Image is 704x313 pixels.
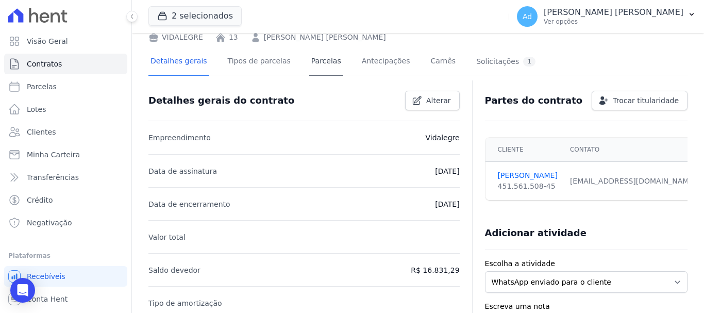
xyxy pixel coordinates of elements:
[485,138,564,162] th: Cliente
[485,301,688,312] label: Escreva uma nota
[544,7,683,18] p: [PERSON_NAME] [PERSON_NAME]
[564,138,702,162] th: Contato
[476,57,535,67] div: Solicitações
[523,57,535,67] div: 1
[4,167,127,188] a: Transferências
[148,231,186,243] p: Valor total
[8,250,123,262] div: Plataformas
[148,297,222,309] p: Tipo de amortização
[4,190,127,210] a: Crédito
[27,59,62,69] span: Contratos
[148,165,217,177] p: Data de assinatura
[509,2,704,31] button: Ad [PERSON_NAME] [PERSON_NAME] Ver opções
[544,18,683,26] p: Ver opções
[426,131,460,144] p: Vidalegre
[27,36,68,46] span: Visão Geral
[435,198,459,210] p: [DATE]
[27,150,80,160] span: Minha Carteira
[148,264,200,276] p: Saldo devedor
[474,48,538,76] a: Solicitações1
[498,170,558,181] a: [PERSON_NAME]
[27,271,65,282] span: Recebíveis
[570,176,696,187] div: [EMAIL_ADDRESS][DOMAIN_NAME]
[148,48,209,76] a: Detalhes gerais
[27,195,53,205] span: Crédito
[27,127,56,137] span: Clientes
[4,144,127,165] a: Minha Carteira
[613,95,679,106] span: Trocar titularidade
[226,48,293,76] a: Tipos de parcelas
[4,212,127,233] a: Negativação
[592,91,688,110] a: Trocar titularidade
[485,258,688,269] label: Escolha a atividade
[148,131,211,144] p: Empreendimento
[4,122,127,142] a: Clientes
[4,54,127,74] a: Contratos
[4,289,127,309] a: Conta Hent
[485,94,583,107] h3: Partes do contrato
[148,94,294,107] h3: Detalhes gerais do contrato
[4,266,127,287] a: Recebíveis
[485,227,586,239] h3: Adicionar atividade
[4,31,127,52] a: Visão Geral
[27,81,57,92] span: Parcelas
[4,76,127,97] a: Parcelas
[148,32,203,43] div: VIDALEGRE
[309,48,343,76] a: Parcelas
[426,95,451,106] span: Alterar
[27,294,68,304] span: Conta Hent
[360,48,412,76] a: Antecipações
[10,278,35,303] div: Open Intercom Messenger
[4,99,127,120] a: Lotes
[435,165,459,177] p: [DATE]
[498,181,558,192] div: 451.561.508-45
[27,104,46,114] span: Lotes
[405,91,460,110] a: Alterar
[148,6,242,26] button: 2 selecionados
[264,32,386,43] a: [PERSON_NAME] [PERSON_NAME]
[148,198,230,210] p: Data de encerramento
[27,172,79,183] span: Transferências
[27,218,72,228] span: Negativação
[523,13,532,20] span: Ad
[411,264,459,276] p: R$ 16.831,29
[229,32,238,43] a: 13
[428,48,458,76] a: Carnês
